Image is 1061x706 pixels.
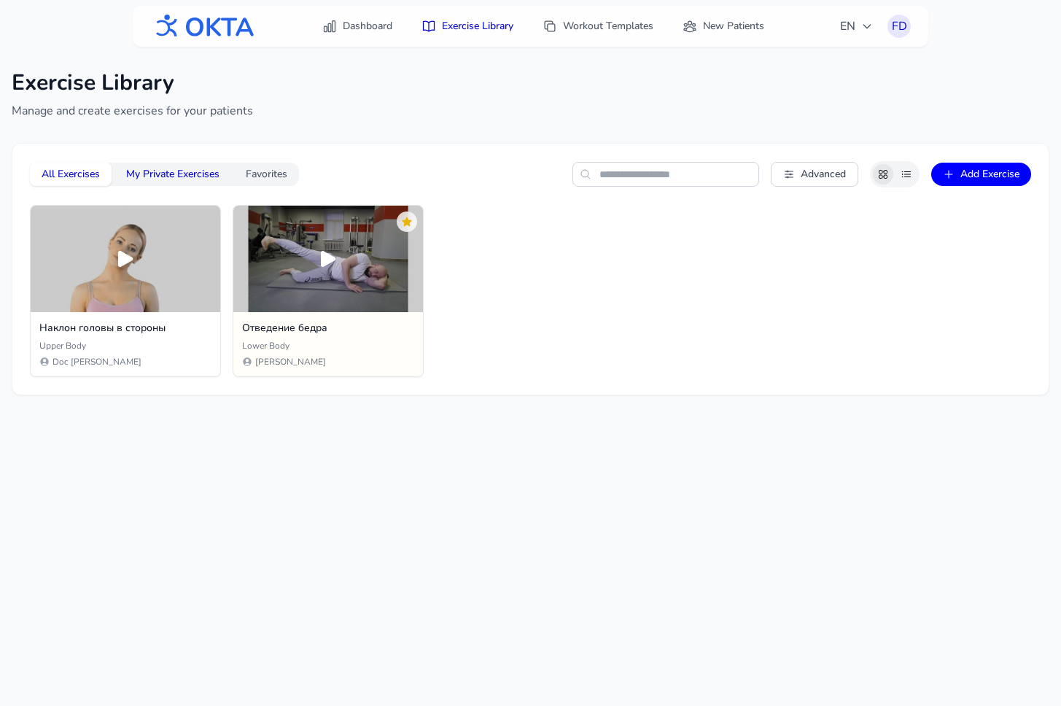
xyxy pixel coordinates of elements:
button: All Exercises [30,163,112,186]
h1: Exercise Library [12,70,1049,96]
button: Advanced [771,162,858,187]
button: My Private Exercises [114,163,231,186]
a: Workout Templates [534,13,662,39]
span: Lower Body [242,340,289,352]
a: New Patients [674,13,773,39]
h3: Наклон головы в стороны [39,321,211,335]
span: EN [840,18,873,35]
img: OKTA logo [150,7,255,45]
a: Exercise Library [413,13,522,39]
span: Doc [PERSON_NAME] [53,356,141,368]
p: Manage and create exercises for your patients [12,102,1049,120]
h3: Отведение бедра [242,321,414,335]
span: [PERSON_NAME] [255,356,326,368]
button: Add Exercise [931,163,1031,186]
span: Upper Body [39,340,86,352]
button: EN [831,12,882,41]
a: Dashboard [314,13,401,39]
button: FD [887,15,911,38]
span: Advanced [801,167,846,182]
button: Favorites [234,163,299,186]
